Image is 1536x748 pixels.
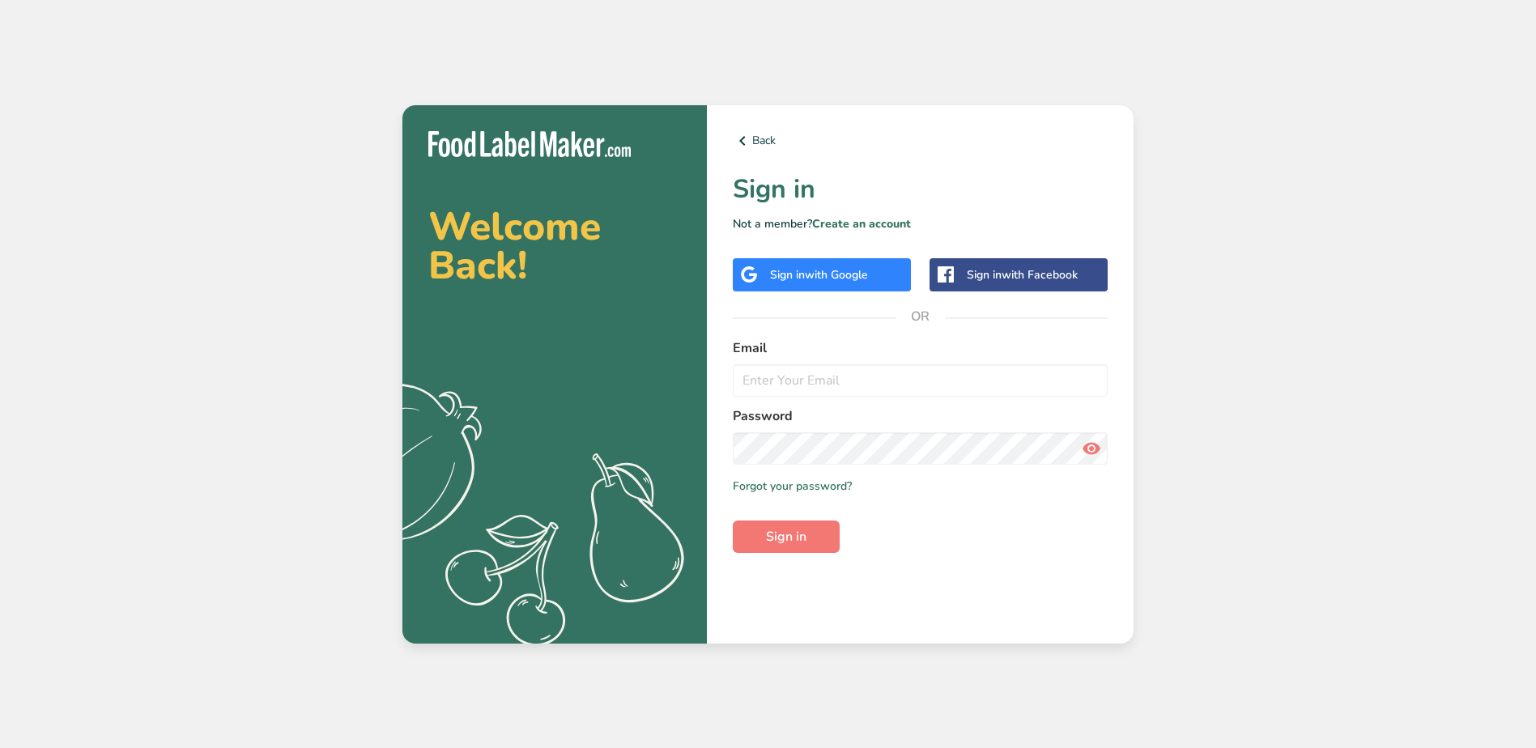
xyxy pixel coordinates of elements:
h2: Welcome Back! [428,207,681,285]
a: Forgot your password? [733,478,852,495]
label: Email [733,338,1108,358]
a: Create an account [812,216,911,232]
span: Sign in [766,527,806,546]
label: Password [733,406,1108,426]
span: OR [896,292,945,341]
h1: Sign in [733,170,1108,209]
img: Food Label Maker [428,131,631,158]
a: Back [733,131,1108,151]
button: Sign in [733,521,840,553]
p: Not a member? [733,215,1108,232]
span: with Facebook [1002,267,1078,283]
div: Sign in [967,266,1078,283]
span: with Google [805,267,868,283]
input: Enter Your Email [733,364,1108,397]
div: Sign in [770,266,868,283]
